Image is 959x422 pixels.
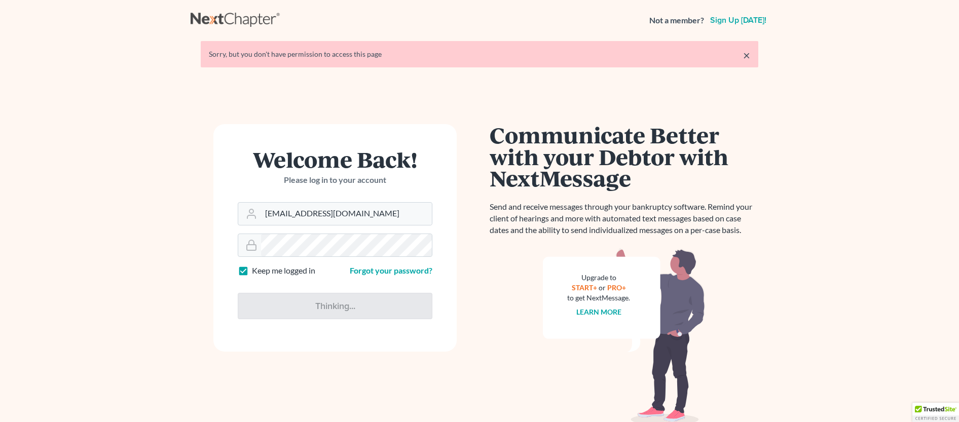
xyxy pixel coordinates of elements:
[599,283,606,292] span: or
[567,273,630,283] div: Upgrade to
[649,15,704,26] strong: Not a member?
[743,49,750,61] a: ×
[261,203,432,225] input: Email Address
[567,293,630,303] div: to get NextMessage.
[490,201,758,236] p: Send and receive messages through your bankruptcy software. Remind your client of hearings and mo...
[238,174,432,186] p: Please log in to your account
[708,16,768,24] a: Sign up [DATE]!
[572,283,597,292] a: START+
[350,265,432,275] a: Forgot your password?
[238,293,432,319] input: Thinking...
[238,148,432,170] h1: Welcome Back!
[252,265,315,277] label: Keep me logged in
[490,124,758,189] h1: Communicate Better with your Debtor with NextMessage
[209,49,750,59] div: Sorry, but you don't have permission to access this page
[576,308,621,316] a: Learn more
[607,283,626,292] a: PRO+
[912,403,959,422] div: TrustedSite Certified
